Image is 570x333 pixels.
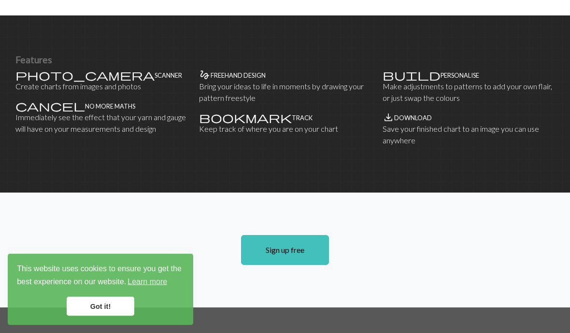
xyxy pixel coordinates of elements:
span: bookmark [199,111,292,125]
p: Make adjustments to patterns to add your own flair, or just swap the colours [383,81,555,104]
h3: Features [15,55,555,66]
h4: Scanner [155,72,182,80]
p: Immediately see the effect that your yarn and gauge will have on your measurements and design [15,112,187,135]
p: Save your finished chart to an image you can use anywhere [383,124,555,147]
h4: No more maths [85,103,135,111]
span: save_alt [383,111,394,125]
div: cookieconsent [8,254,193,325]
p: Keep track of where you are on your chart [199,124,371,135]
span: cancel [15,99,85,113]
p: Bring your ideas to life in moments by drawing your pattern freestyle [199,81,371,104]
a: dismiss cookie message [67,297,134,316]
h4: Personalise [441,72,479,80]
h4: Freehand design [211,72,266,80]
span: This website uses cookies to ensure you get the best experience on our website. [17,263,184,289]
span: gesture [199,69,211,82]
p: Create charts from images and photos [15,81,187,93]
h4: Download [394,115,432,122]
h4: Track [292,115,313,122]
span: photo_camera [15,69,155,82]
a: learn more about cookies [126,275,169,289]
a: Sign up free [241,236,329,265]
span: build [383,69,441,82]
